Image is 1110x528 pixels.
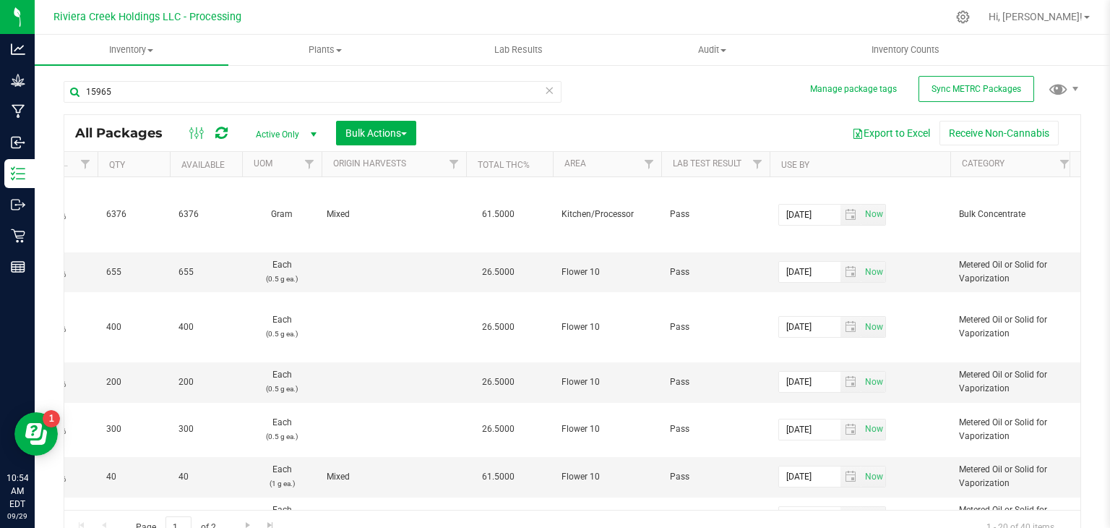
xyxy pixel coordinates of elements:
[251,477,313,490] p: (1 g ea.)
[615,35,809,65] a: Audit
[670,470,761,484] span: Pass
[35,43,228,56] span: Inventory
[562,320,653,334] span: Flower 10
[861,372,886,393] span: Set Current date
[11,104,25,119] inline-svg: Manufacturing
[544,81,554,100] span: Clear
[298,152,322,176] a: Filter
[251,430,313,443] p: (0.5 g ea.)
[562,375,653,389] span: Flower 10
[11,229,25,243] inline-svg: Retail
[637,152,661,176] a: Filter
[670,208,761,221] span: Pass
[959,368,1068,396] span: Metered Oil or Solid for Vaporization
[840,372,861,392] span: select
[843,121,939,145] button: Export to Excel
[475,317,522,338] span: 26.5000
[562,208,653,221] span: Kitchen/Processor
[861,506,886,527] span: Set Current date
[106,265,161,279] span: 655
[254,158,272,169] a: UOM
[106,422,161,436] span: 300
[840,420,861,440] span: select
[75,125,177,141] span: All Packages
[939,121,1059,145] button: Receive Non-Cannabis
[954,10,972,24] div: Manage settings
[442,152,466,176] a: Filter
[11,73,25,88] inline-svg: Grow
[475,506,522,527] span: 61.5000
[840,317,861,337] span: select
[327,208,462,221] div: Value 1: Mixed
[11,42,25,56] inline-svg: Analytics
[106,208,161,221] span: 6376
[746,152,770,176] a: Filter
[53,11,241,23] span: Riviera Creek Holdings LLC - Processing
[932,84,1021,94] span: Sync METRC Packages
[781,160,809,170] a: Use By
[564,158,586,169] a: Area
[809,35,1002,65] a: Inventory Counts
[852,43,959,56] span: Inventory Counts
[861,507,885,527] span: select
[106,375,161,389] span: 200
[478,160,530,170] a: Total THC%
[229,43,421,56] span: Plants
[336,121,416,145] button: Bulk Actions
[251,327,313,341] p: (0.5 g ea.)
[918,76,1034,102] button: Sync METRC Packages
[35,35,228,65] a: Inventory
[861,372,885,392] span: select
[11,260,25,274] inline-svg: Reports
[959,463,1068,490] span: Metered Oil or Solid for Vaporization
[251,313,313,341] span: Each
[861,467,885,487] span: select
[861,317,885,337] span: select
[14,412,58,456] iframe: Resource center
[333,158,406,169] a: Origin Harvests
[43,410,60,427] iframe: Resource center unread badge
[251,463,313,490] span: Each
[670,422,761,436] span: Pass
[475,204,522,225] span: 61.5000
[475,467,522,487] span: 61.5000
[74,152,98,176] a: Filter
[861,204,886,225] span: Set Current date
[251,258,313,286] span: Each
[106,320,161,334] span: 400
[109,160,125,170] a: Qty
[616,43,808,56] span: Audit
[475,262,522,283] span: 26.5000
[251,416,313,443] span: Each
[670,265,761,279] span: Pass
[251,368,313,396] span: Each
[959,313,1068,341] span: Metered Oil or Solid for Vaporization
[327,470,462,484] div: Value 1: Mixed
[670,375,761,389] span: Pass
[422,35,616,65] a: Lab Results
[475,372,522,393] span: 26.5000
[861,262,886,283] span: Set Current date
[861,317,886,338] span: Set Current date
[11,197,25,212] inline-svg: Outbound
[11,135,25,150] inline-svg: Inbound
[178,375,233,389] span: 200
[959,416,1068,443] span: Metered Oil or Solid for Vaporization
[562,422,653,436] span: Flower 10
[178,320,233,334] span: 400
[251,272,313,286] p: (0.5 g ea.)
[181,160,225,170] a: Available
[64,81,562,103] input: Search Package ID, Item Name, SKU, Lot or Part Number...
[7,472,28,511] p: 10:54 AM EDT
[810,83,897,95] button: Manage package tags
[861,467,886,487] span: Set Current date
[178,422,233,436] span: 300
[861,419,886,440] span: Set Current date
[345,127,407,139] span: Bulk Actions
[962,158,1004,169] a: Category
[178,265,233,279] span: 655
[7,511,28,521] p: 09/29
[959,208,1068,221] span: Bulk Concentrate
[1053,152,1077,176] a: Filter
